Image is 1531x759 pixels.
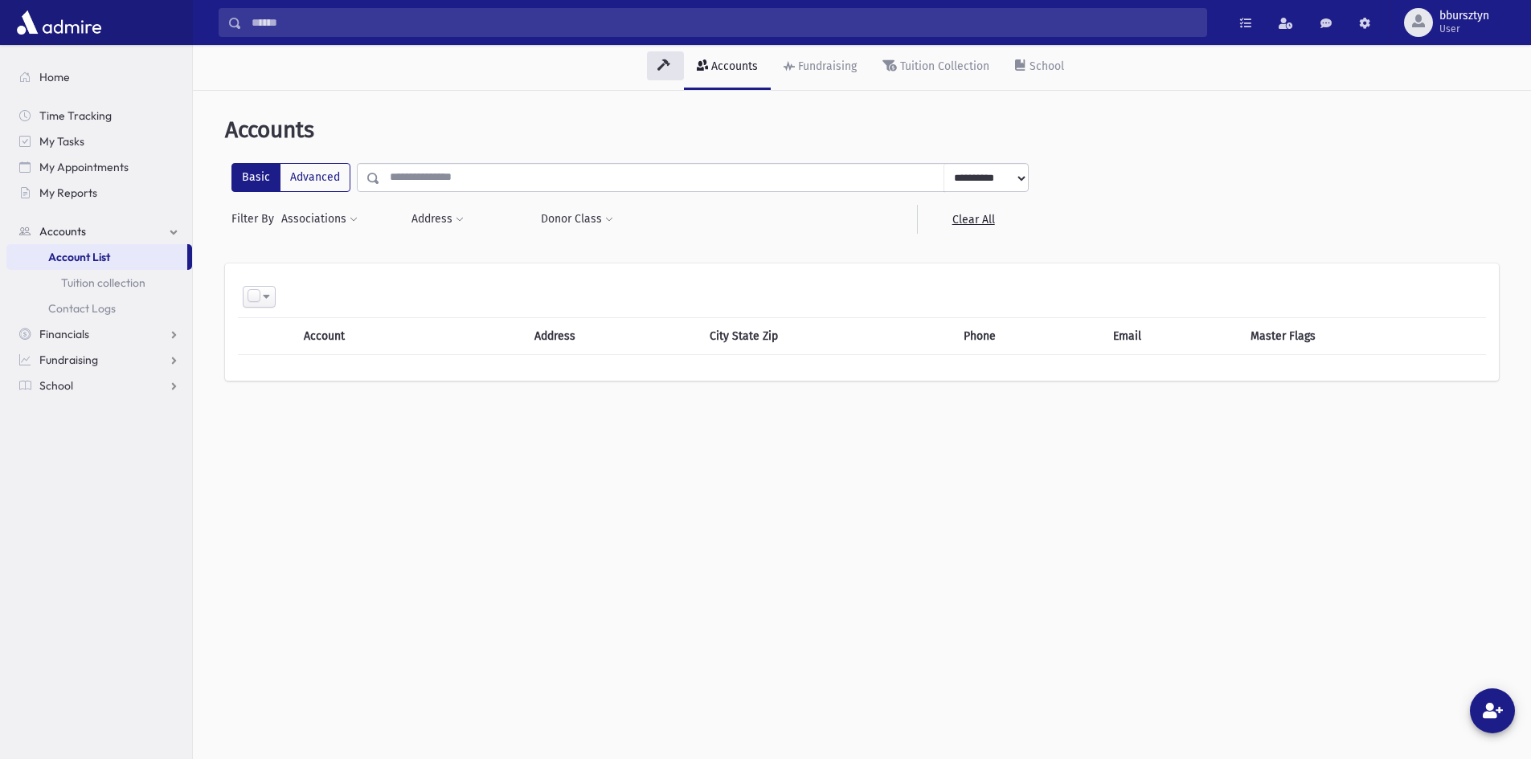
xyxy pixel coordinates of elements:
th: Phone [954,318,1103,355]
a: My Tasks [6,129,192,154]
span: Contact Logs [48,301,116,316]
span: User [1439,22,1489,35]
a: Account List [6,244,187,270]
span: My Appointments [39,160,129,174]
button: Donor Class [540,205,614,234]
a: Accounts [6,218,192,244]
button: Address [411,205,465,234]
th: Master Flags [1241,318,1486,355]
span: Accounts [39,224,86,239]
a: My Reports [6,180,192,206]
label: Basic [231,163,280,192]
div: Fundraising [795,59,857,73]
img: AdmirePro [13,6,105,39]
a: Tuition collection [6,270,192,296]
input: Search [242,8,1206,37]
span: Account List [48,250,110,264]
div: Tuition Collection [897,59,989,73]
div: Accounts [708,59,758,73]
a: Home [6,64,192,90]
a: My Appointments [6,154,192,180]
a: Time Tracking [6,103,192,129]
a: School [6,373,192,398]
span: Filter By [231,210,280,227]
span: My Reports [39,186,97,200]
a: Accounts [684,45,771,90]
th: Account [294,318,469,355]
span: Fundraising [39,353,98,367]
a: School [1002,45,1077,90]
a: Clear All [917,205,1029,234]
label: Advanced [280,163,350,192]
th: Address [525,318,700,355]
th: Email [1103,318,1241,355]
div: School [1026,59,1064,73]
th: City State Zip [700,318,954,355]
button: Associations [280,205,358,234]
span: Accounts [225,116,314,143]
div: FilterModes [231,163,350,192]
span: Time Tracking [39,108,112,123]
a: Fundraising [6,347,192,373]
span: School [39,378,73,393]
span: bbursztyn [1439,10,1489,22]
span: Financials [39,327,89,341]
span: My Tasks [39,134,84,149]
span: Home [39,70,70,84]
a: Tuition Collection [870,45,1002,90]
a: Contact Logs [6,296,192,321]
a: Financials [6,321,192,347]
a: Fundraising [771,45,870,90]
